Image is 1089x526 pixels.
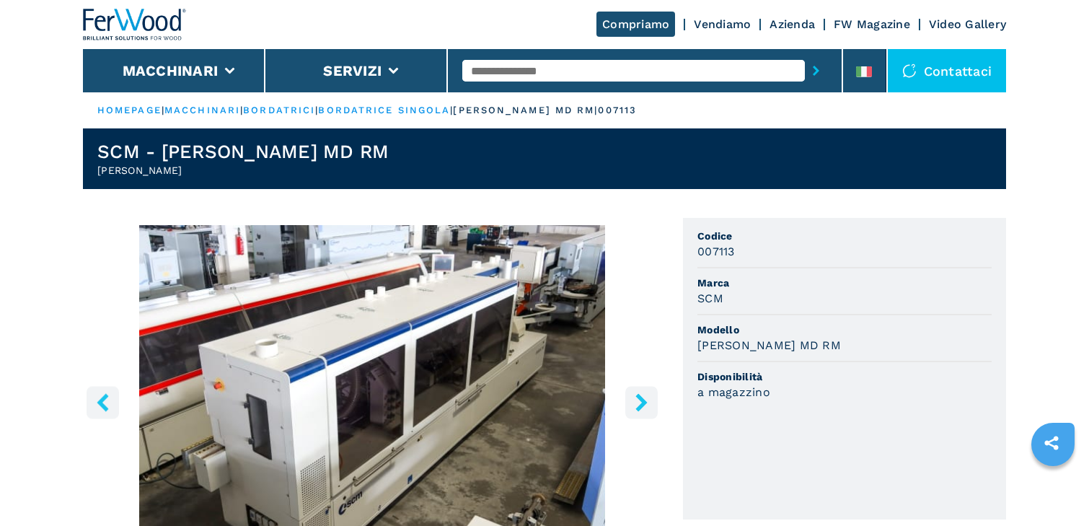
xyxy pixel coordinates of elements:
[318,105,450,115] a: bordatrice singola
[888,49,1007,92] div: Contattaci
[1033,425,1070,461] a: sharethis
[929,17,1006,31] a: Video Gallery
[450,105,453,115] span: |
[697,337,841,354] h3: [PERSON_NAME] MD RM
[598,104,637,117] p: 007113
[697,276,992,290] span: Marca
[83,9,187,40] img: Ferwood
[243,105,315,115] a: bordatrici
[97,105,162,115] a: HOMEPAGE
[97,163,389,177] h2: [PERSON_NAME]
[164,105,240,115] a: macchinari
[625,386,658,418] button: right-button
[902,63,917,78] img: Contattaci
[87,386,119,418] button: left-button
[694,17,751,31] a: Vendiamo
[315,105,318,115] span: |
[770,17,815,31] a: Azienda
[323,62,382,79] button: Servizi
[697,323,992,337] span: Modello
[697,290,723,307] h3: SCM
[1028,461,1078,515] iframe: Chat
[697,243,735,260] h3: 007113
[596,12,675,37] a: Compriamo
[697,384,770,400] h3: a magazzino
[697,229,992,243] span: Codice
[162,105,164,115] span: |
[123,62,219,79] button: Macchinari
[97,140,389,163] h1: SCM - [PERSON_NAME] MD RM
[697,369,992,384] span: Disponibilità
[453,104,598,117] p: [PERSON_NAME] md rm |
[834,17,910,31] a: FW Magazine
[240,105,243,115] span: |
[805,54,827,87] button: submit-button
